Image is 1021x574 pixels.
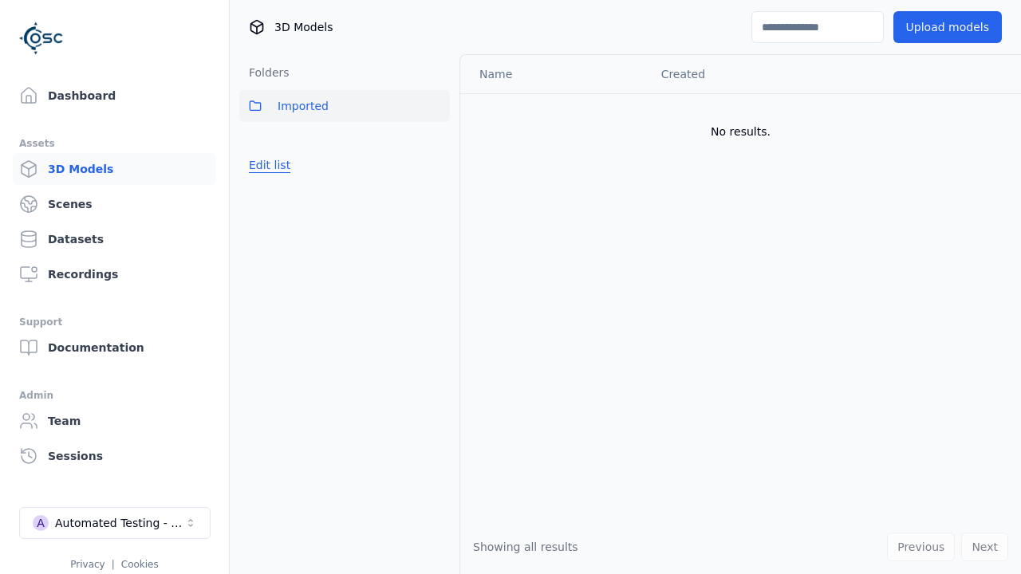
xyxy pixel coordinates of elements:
[13,153,216,185] a: 3D Models
[893,11,1002,43] button: Upload models
[19,386,210,405] div: Admin
[13,258,216,290] a: Recordings
[13,405,216,437] a: Team
[13,223,216,255] a: Datasets
[648,55,841,93] th: Created
[274,19,333,35] span: 3D Models
[278,96,329,116] span: Imported
[13,332,216,364] a: Documentation
[239,151,300,179] button: Edit list
[239,65,290,81] h3: Folders
[460,55,648,93] th: Name
[19,507,211,539] button: Select a workspace
[112,559,115,570] span: |
[55,515,184,531] div: Automated Testing - Playwright
[473,541,578,553] span: Showing all results
[19,134,210,153] div: Assets
[460,93,1021,170] td: No results.
[33,515,49,531] div: A
[13,80,216,112] a: Dashboard
[13,440,216,472] a: Sessions
[70,559,104,570] a: Privacy
[19,16,64,61] img: Logo
[19,313,210,332] div: Support
[239,90,450,122] button: Imported
[13,188,216,220] a: Scenes
[121,559,159,570] a: Cookies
